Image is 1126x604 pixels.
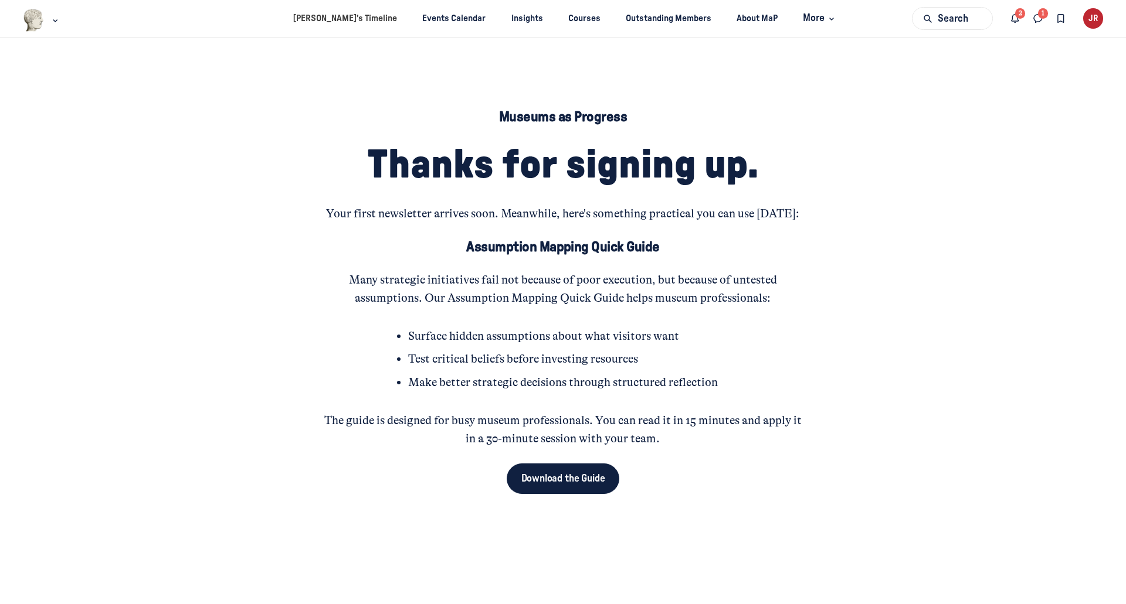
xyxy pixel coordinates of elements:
[23,8,61,33] button: Museums as Progress logo
[803,11,837,26] span: More
[368,141,758,190] h1: Thanks for signing up.
[283,8,408,29] a: [PERSON_NAME]’s Timeline
[793,8,843,29] button: More
[1049,7,1072,30] button: Bookmarks
[912,7,993,30] button: Search
[1083,8,1104,29] div: JR
[466,238,659,256] h5: Assumption Mapping Quick Guide
[408,352,638,366] span: Test critical beliefs before investing resources
[23,9,45,32] img: Museums as Progress logo
[1027,7,1050,30] button: Direct messages
[320,412,806,448] p: The guide is designed for busy museum professionals. You can read it in 15 minutes and apply it i...
[1004,7,1027,30] button: Notifications
[507,463,620,494] a: Download the Guide
[320,271,806,308] p: Many strategic initiatives fail not because of poor execution, but because of untested assumption...
[616,8,722,29] a: Outstanding Members
[412,8,496,29] a: Events Calendar
[499,108,627,126] h5: Museums as Progress
[408,329,679,343] span: Surface hidden assumptions about what visitors want
[727,8,788,29] a: About MaP
[501,8,553,29] a: Insights
[326,205,799,223] p: Your first newsletter arrives soon. Meanwhile, here's something practical you can use [DATE]:
[408,376,718,389] span: Make better strategic decisions through structured reflection
[558,8,611,29] a: Courses
[1083,8,1104,29] button: User menu options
